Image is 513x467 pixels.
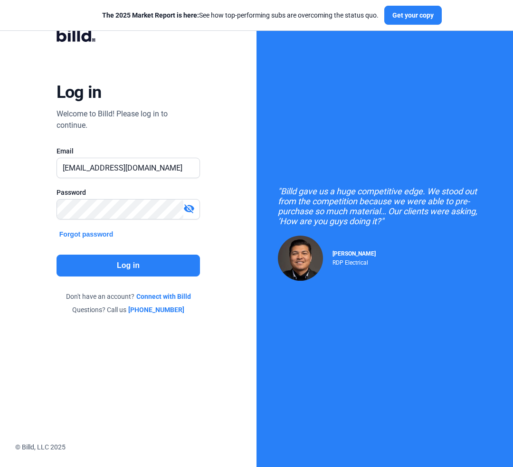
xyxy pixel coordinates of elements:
[136,292,191,301] a: Connect with Billd
[128,305,184,315] a: [PHONE_NUMBER]
[57,108,200,131] div: Welcome to Billd! Please log in to continue.
[57,229,116,239] button: Forgot password
[183,203,195,214] mat-icon: visibility_off
[57,305,200,315] div: Questions? Call us
[384,6,442,25] button: Get your copy
[332,250,376,257] span: [PERSON_NAME]
[57,292,200,301] div: Don't have an account?
[102,11,199,19] span: The 2025 Market Report is here:
[57,188,200,197] div: Password
[57,255,200,276] button: Log in
[102,10,379,20] div: See how top-performing subs are overcoming the status quo.
[57,82,102,103] div: Log in
[332,257,376,266] div: RDP Electrical
[278,186,492,226] div: "Billd gave us a huge competitive edge. We stood out from the competition because we were able to...
[57,146,200,156] div: Email
[278,236,323,281] img: Raul Pacheco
